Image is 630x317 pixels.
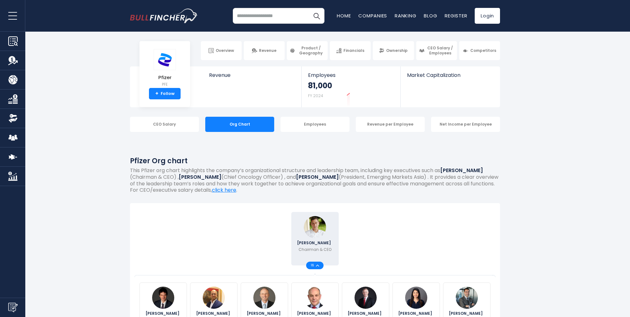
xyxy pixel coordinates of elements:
[309,8,324,24] button: Search
[130,117,199,132] div: CEO Salary
[470,48,496,53] span: Competitors
[308,93,323,98] small: FY 2024
[358,12,387,19] a: Companies
[212,186,236,194] a: click here
[130,167,500,187] p: This Pfizer org chart highlights the company’s organizational structure and leadership team, incl...
[253,287,275,309] img: Mikael Dolsten
[145,312,181,315] span: [PERSON_NAME]
[304,216,326,238] img: Albert Bourla
[203,287,225,309] img: Anil Argilla
[130,187,500,194] p: For CEO/executive salary details, .
[130,156,500,166] h1: Pfizer Org chart
[395,12,416,19] a: Ranking
[154,82,176,87] small: PFE
[373,41,414,60] a: Ownership
[149,88,181,99] a: +Follow
[308,72,394,78] span: Employees
[456,287,478,309] img: Aamir Malik
[259,48,276,53] span: Revenue
[154,75,176,80] span: Pfizer
[196,312,232,315] span: [PERSON_NAME]
[475,8,500,24] a: Login
[445,12,467,19] a: Register
[130,9,198,23] img: bullfincher logo
[398,312,434,315] span: [PERSON_NAME]
[205,117,274,132] div: Org Chart
[356,117,425,132] div: Revenue per Employee
[244,41,285,60] a: Revenue
[299,247,331,252] p: Chairman & CEO
[337,12,351,19] a: Home
[130,9,198,23] a: Go to homepage
[296,173,339,181] b: [PERSON_NAME]
[449,312,485,315] span: [PERSON_NAME]
[247,312,282,315] span: [PERSON_NAME]
[405,287,427,309] img: Payal Sahni
[287,41,328,60] a: Product / Geography
[424,12,437,19] a: Blog
[348,312,383,315] span: [PERSON_NAME]
[155,91,158,96] strong: +
[297,46,325,55] span: Product / Geography
[440,167,483,174] b: [PERSON_NAME]
[209,72,295,78] span: Revenue
[297,241,333,245] span: [PERSON_NAME]
[281,117,349,132] div: Employees
[401,66,499,89] a: Market Capitalization
[297,312,333,315] span: [PERSON_NAME]
[152,287,174,309] img: Chris Boshoff
[343,48,364,53] span: Financials
[426,46,454,55] span: CEO Salary / Employees
[179,173,221,181] b: [PERSON_NAME]
[311,264,316,267] span: 16
[291,212,339,265] a: Albert Bourla [PERSON_NAME] Chairman & CEO 16
[355,287,377,309] img: Rady Johnson
[459,41,500,60] a: Competitors
[386,48,408,53] span: Ownership
[8,114,18,123] img: Ownership
[308,81,332,90] strong: 81,000
[407,72,493,78] span: Market Capitalization
[203,66,302,89] a: Revenue
[302,66,400,107] a: Employees 81,000 FY 2024
[330,41,371,60] a: Financials
[416,41,457,60] a: CEO Salary / Employees
[431,117,500,132] div: Net Income per Employee
[201,41,242,60] a: Overview
[153,49,176,88] a: Pfizer PFE
[304,287,326,309] img: Andrew Baum
[216,48,234,53] span: Overview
